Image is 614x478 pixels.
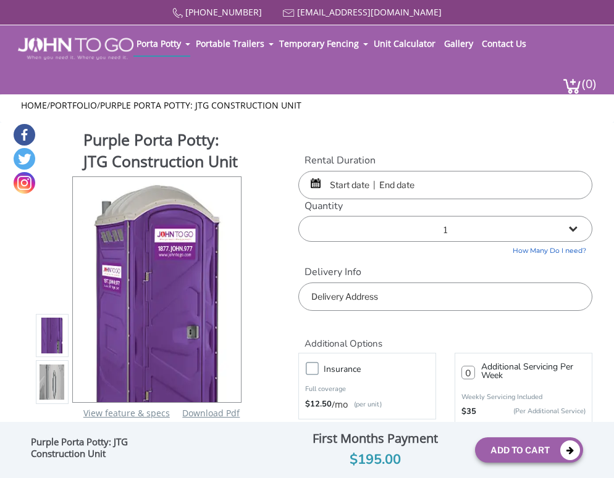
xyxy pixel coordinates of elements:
[18,38,133,60] img: JOHN to go
[83,129,242,175] h1: Purple Porta Potty: JTG Construction Unit
[324,361,442,377] h3: Insurance
[50,99,97,111] a: Portfolio
[581,65,596,92] span: (0)
[283,9,295,17] img: Mail
[476,406,586,417] p: (Per Additional Service)
[298,171,592,199] input: Start date | End date
[563,78,581,94] img: cart a
[479,31,529,56] a: Contact Us
[85,177,229,468] img: Product
[481,363,586,380] h3: Additional Servicing Per Week
[565,429,614,478] button: Live Chat
[298,242,592,256] a: How Many Do I need?
[298,199,592,213] label: Quantity
[14,172,35,194] a: Instagram
[298,154,592,168] label: Rental Duration
[461,392,586,402] p: Weekly Servicing Included
[298,265,592,279] label: Delivery Info
[461,366,475,379] input: 0
[348,398,382,411] p: (per unit)
[305,383,429,395] p: Full coverage
[14,148,35,170] a: Twitter
[182,407,240,419] a: Download Pdf
[475,437,583,463] button: Add To Cart
[100,99,301,111] a: Purple Porta Potty: JTG Construction Unit
[21,99,47,111] a: Home
[21,99,592,112] ul: / /
[441,31,476,56] a: Gallery
[172,8,183,19] img: Call
[276,31,362,56] a: Temporary Fencing
[83,407,170,419] a: View feature & specs
[305,398,429,411] div: /mo
[305,398,332,411] strong: $12.50
[298,323,592,350] h2: Additional Options
[14,124,35,146] a: Facebook
[133,31,184,56] a: Porta Potty
[461,406,476,417] strong: $35
[185,6,262,18] a: [PHONE_NUMBER]
[298,282,592,311] input: Delivery Address
[285,428,466,449] div: First Months Payment
[285,449,466,471] div: $195.00
[193,31,267,56] a: Portable Trailers
[371,31,439,56] a: Unit Calculator
[297,6,442,18] a: [EMAIL_ADDRESS][DOMAIN_NAME]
